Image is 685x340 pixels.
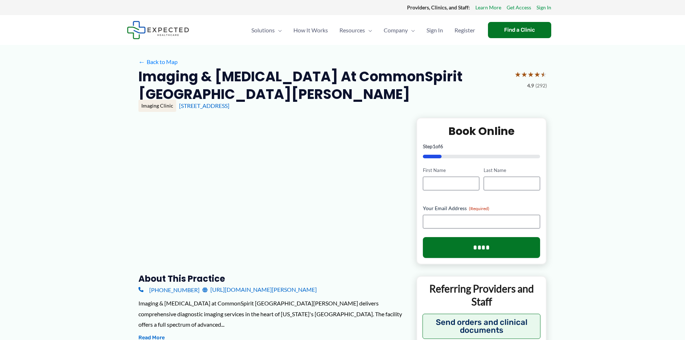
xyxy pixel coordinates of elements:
img: Expected Healthcare Logo - side, dark font, small [127,21,189,39]
a: Find a Clinic [488,22,551,38]
span: Sign In [426,18,443,43]
strong: Providers, Clinics, and Staff: [407,4,470,10]
span: 4.9 [527,81,534,90]
span: Menu Toggle [365,18,372,43]
span: Solutions [251,18,275,43]
span: Menu Toggle [275,18,282,43]
span: How It Works [293,18,328,43]
a: ResourcesMenu Toggle [334,18,378,43]
a: [STREET_ADDRESS] [179,102,229,109]
p: Referring Providers and Staff [423,282,541,308]
span: ★ [534,68,540,81]
label: Last Name [484,167,540,174]
span: (Required) [469,206,489,211]
span: Register [455,18,475,43]
a: SolutionsMenu Toggle [246,18,288,43]
h2: Book Online [423,124,540,138]
span: 1 [433,143,435,149]
a: Get Access [507,3,531,12]
span: ★ [515,68,521,81]
a: Register [449,18,481,43]
div: Imaging & [MEDICAL_DATA] at CommonSpirit [GEOGRAPHIC_DATA][PERSON_NAME] delivers comprehensive di... [138,298,405,330]
a: Sign In [536,3,551,12]
nav: Primary Site Navigation [246,18,481,43]
a: Sign In [421,18,449,43]
a: Learn More [475,3,501,12]
button: Send orders and clinical documents [423,314,541,339]
a: How It Works [288,18,334,43]
a: ←Back to Map [138,56,178,67]
h3: About this practice [138,273,405,284]
span: Company [384,18,408,43]
span: ★ [521,68,528,81]
span: ← [138,58,145,65]
span: (292) [535,81,547,90]
span: ★ [528,68,534,81]
span: ★ [540,68,547,81]
label: First Name [423,167,479,174]
span: Resources [339,18,365,43]
h2: Imaging & [MEDICAL_DATA] at CommonSpirit [GEOGRAPHIC_DATA][PERSON_NAME] [138,68,509,103]
span: 6 [440,143,443,149]
span: Menu Toggle [408,18,415,43]
div: Imaging Clinic [138,100,176,112]
label: Your Email Address [423,205,540,212]
a: [PHONE_NUMBER] [138,284,200,295]
a: CompanyMenu Toggle [378,18,421,43]
a: [URL][DOMAIN_NAME][PERSON_NAME] [202,284,317,295]
p: Step of [423,144,540,149]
